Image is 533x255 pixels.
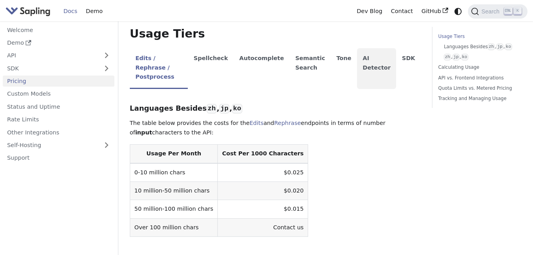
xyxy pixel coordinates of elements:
code: jp [453,54,460,60]
a: API [3,50,99,61]
button: Expand sidebar category 'SDK' [99,62,114,74]
a: Sapling.ai [6,6,53,17]
td: 50 million-100 million chars [130,200,217,218]
button: Switch between dark and light mode (currently system mode) [453,6,464,17]
a: Demo [3,37,114,49]
td: Over 100 million chars [130,218,217,236]
li: Edits / Rephrase / Postprocess [130,48,188,89]
a: Status and Uptime [3,101,114,112]
a: Welcome [3,24,114,36]
a: Custom Models [3,88,114,100]
code: jp [496,43,503,50]
a: zh,jp,ko [444,53,516,61]
a: Dev Blog [352,5,386,17]
a: Rate Limits [3,114,114,125]
span: Search [479,8,504,15]
kbd: K [514,8,522,15]
a: API vs. Frontend Integrations [438,74,519,82]
strong: input [135,129,152,136]
button: Expand sidebar category 'API' [99,50,114,61]
a: Other Integrations [3,127,114,138]
td: 10 million-50 million chars [130,182,217,200]
code: zh [207,104,217,113]
li: Spellcheck [188,48,234,89]
a: Tracking and Managing Usage [438,95,519,102]
code: zh [444,54,451,60]
code: ko [505,43,512,50]
td: $0.025 [218,163,308,182]
a: Quota Limits vs. Metered Pricing [438,85,519,92]
code: zh [488,43,495,50]
a: Demo [82,5,107,17]
li: AI Detector [357,48,396,89]
li: SDK [396,48,421,89]
code: jp [219,104,229,113]
a: Pricing [3,76,114,87]
th: Cost Per 1000 Characters [218,145,308,163]
td: Contact us [218,218,308,236]
td: $0.015 [218,200,308,218]
a: Docs [59,5,82,17]
a: Usage Tiers [438,33,519,40]
h3: Languages Besides , , [130,104,421,113]
code: ko [232,104,242,113]
a: Languages Besideszh,jp,ko [444,43,516,51]
a: Contact [387,5,417,17]
a: Support [3,152,114,164]
a: Edits [250,120,264,126]
a: GitHub [417,5,452,17]
a: Calculating Usage [438,64,519,71]
a: Rephrase [274,120,301,126]
td: 0-10 million chars [130,163,217,182]
td: $0.020 [218,182,308,200]
li: Autocomplete [234,48,290,89]
img: Sapling.ai [6,6,50,17]
p: The table below provides the costs for the and endpoints in terms of number of characters to the ... [130,119,421,138]
li: Semantic Search [290,48,331,89]
li: Tone [331,48,357,89]
h2: Usage Tiers [130,27,421,41]
button: Search (Ctrl+K) [468,4,527,19]
th: Usage Per Month [130,145,217,163]
a: SDK [3,62,99,74]
code: ko [461,54,468,60]
a: Self-Hosting [3,140,114,151]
